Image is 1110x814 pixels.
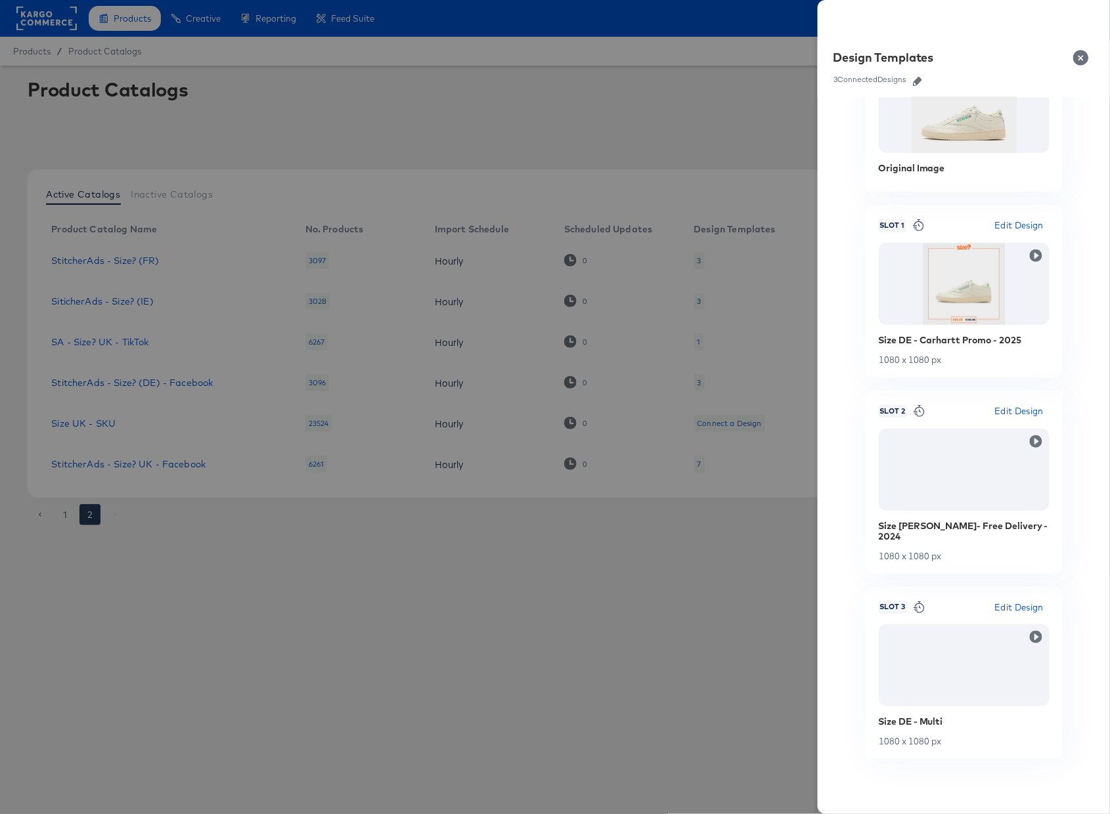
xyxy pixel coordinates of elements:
[879,551,1050,561] div: 1080 x 1080 px
[989,218,1049,233] button: Edit Design
[879,737,1050,746] div: 1080 x 1080 px
[879,406,907,417] span: Slot 2
[879,521,1050,542] div: Size [PERSON_NAME]- Free Delivery - 2024
[1065,39,1102,76] button: Close
[879,355,1050,364] div: 1080 x 1080 px
[989,600,1049,615] button: Edit Design
[879,602,907,612] span: Slot 3
[879,335,1050,345] div: Size DE - Carhartt Promo - 2025
[994,600,1044,615] span: Edit Design
[989,404,1049,419] button: Edit Design
[994,404,1044,419] span: Edit Design
[833,50,934,66] div: Design Templates
[879,163,1050,173] div: Original Image
[879,221,906,231] span: Slot 1
[833,75,908,84] div: 3 Connected Designs
[879,716,1050,727] div: Size DE - Multi
[994,218,1044,233] span: Edit Design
